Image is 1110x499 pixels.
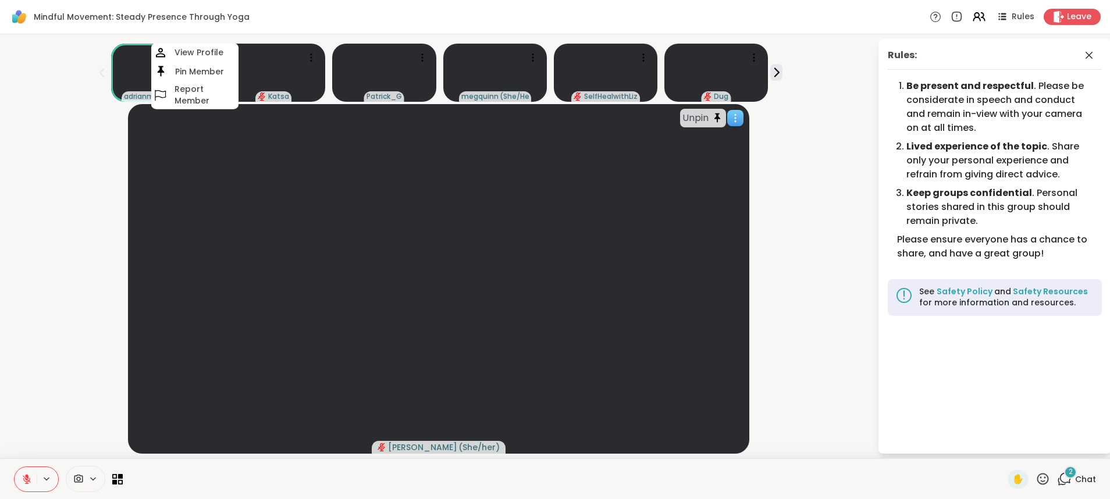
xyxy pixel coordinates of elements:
span: Chat [1075,473,1096,485]
span: ( She/her ) [458,441,500,453]
li: . Personal stories shared in this group should remain private. [906,186,1093,228]
img: ShareWell Logomark [9,7,29,27]
span: 2 [1069,467,1073,477]
span: megquinn [461,92,499,101]
h4: Report Member [175,83,237,106]
h4: Pin Member [175,66,224,77]
span: audio-muted [258,92,266,101]
span: [PERSON_NAME] [388,441,457,453]
span: ( She/Her ) [500,92,529,101]
span: Patrick_G [367,92,402,101]
span: audio-muted [574,92,582,101]
b: Keep groups confidential [906,186,1032,199]
span: Dug [714,92,728,101]
li: . Please be considerate in speech and conduct and remain in-view with your camera on at all times. [906,79,1093,135]
a: Safety Resources [1011,286,1088,297]
span: Katsa [268,92,289,101]
span: Leave [1067,11,1091,23]
h4: View Profile [175,47,223,58]
li: . Share only your personal experience and refrain from giving direct advice. [906,140,1093,181]
span: Mindful Movement: Steady Presence Through Yoga [34,11,250,23]
span: SelfHealwithLiz [584,92,638,101]
a: Safety Policy [937,286,994,297]
div: Rules: [888,48,917,62]
b: Be present and respectful [906,79,1034,92]
span: adrianmolina [124,92,172,101]
span: Rules [1012,11,1034,23]
div: Unpin [680,109,726,127]
span: audio-muted [703,92,711,101]
div: Please ensure everyone has a chance to share, and have a great group! [897,233,1093,261]
span: audio-muted [378,443,386,451]
b: Lived experience of the topic [906,140,1047,153]
div: See and for more information and resources. [919,286,1095,309]
span: ✋ [1012,472,1024,486]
